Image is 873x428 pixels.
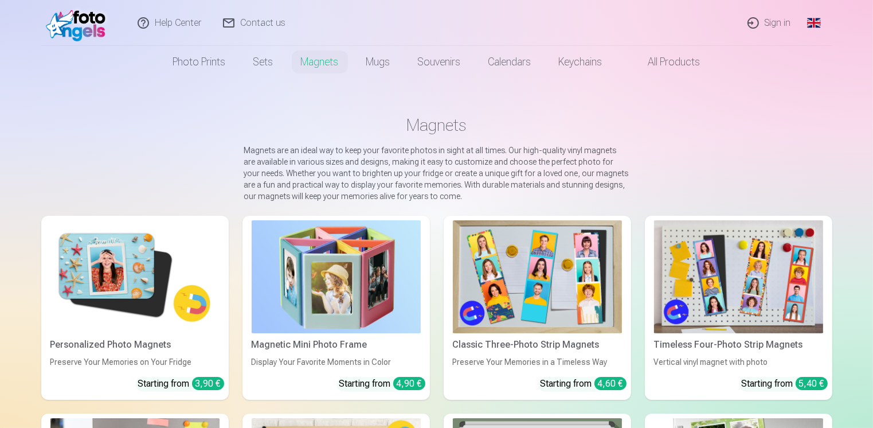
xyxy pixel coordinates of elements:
[353,46,404,78] a: Mugs
[475,46,545,78] a: Calendars
[50,115,823,135] h1: Magnets
[393,377,425,390] div: 4,90 €
[654,220,823,333] img: Timeless Four-Photo Strip Magnets
[742,377,828,391] div: Starting from
[541,377,627,391] div: Starting from
[649,356,828,368] div: Vertical vinyl magnet with photo
[50,220,220,333] img: Personalized Photo Magnets
[240,46,287,78] a: Sets
[796,377,828,390] div: 5,40 €
[545,46,616,78] a: Keychains
[159,46,240,78] a: Photo prints
[645,216,832,400] a: Timeless Four-Photo Strip MagnetsTimeless Four-Photo Strip MagnetsVertical vinyl magnet with phot...
[649,338,828,352] div: Timeless Four-Photo Strip Magnets
[594,377,627,390] div: 4,60 €
[192,377,224,390] div: 3,90 €
[242,216,430,400] a: Magnetic Mini Photo FrameMagnetic Mini Photo FrameDisplay Your Favorite Moments in ColorStarting ...
[339,377,425,391] div: Starting from
[448,356,627,368] div: Preserve Your Memories in a Timeless Way
[616,46,714,78] a: All products
[404,46,475,78] a: Souvenirs
[252,220,421,333] img: Magnetic Mini Photo Frame
[448,338,627,352] div: Classic Three-Photo Strip Magnets
[46,5,112,41] img: /fa1
[41,216,229,400] a: Personalized Photo MagnetsPersonalized Photo MagnetsPreserve Your Memories on Your FridgeStarting...
[247,356,425,368] div: Display Your Favorite Moments in Color
[244,145,629,202] p: Magnets are an ideal way to keep your favorite photos in sight at all times. Our high-quality vin...
[46,356,224,368] div: Preserve Your Memories on Your Fridge
[444,216,631,400] a: Classic Three-Photo Strip MagnetsClassic Three-Photo Strip MagnetsPreserve Your Memories in a Tim...
[138,377,224,391] div: Starting from
[453,220,622,333] img: Classic Three-Photo Strip Magnets
[46,338,224,352] div: Personalized Photo Magnets
[247,338,425,352] div: Magnetic Mini Photo Frame
[287,46,353,78] a: Magnets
